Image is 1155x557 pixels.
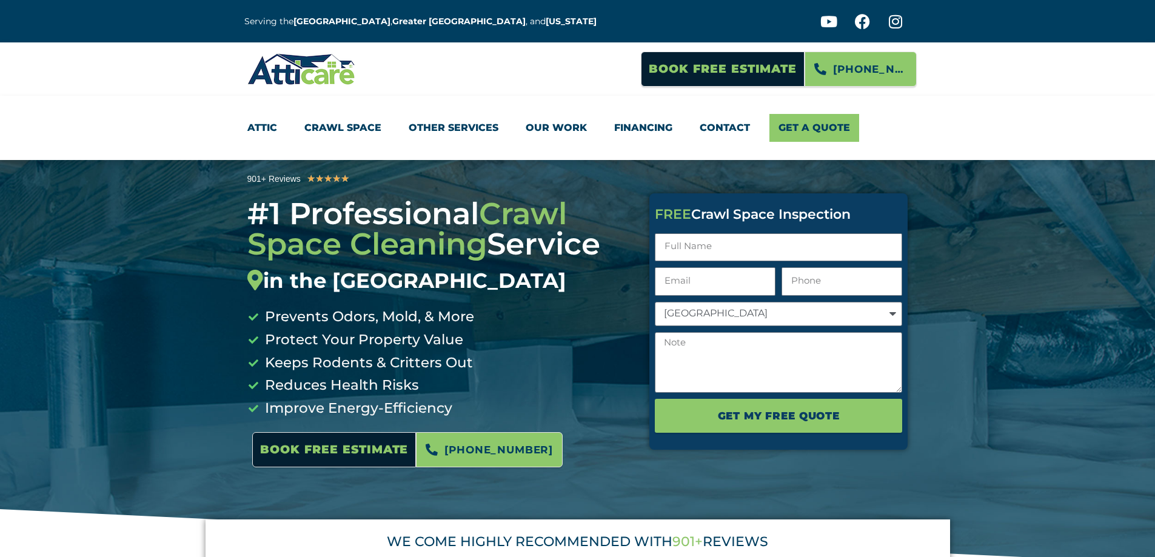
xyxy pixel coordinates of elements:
[262,329,463,352] span: Protect Your Property Value
[247,114,908,142] nav: Menu
[655,267,775,296] input: Email
[718,405,840,426] span: Get My FREE Quote
[655,233,902,262] input: Full Name
[614,114,672,142] a: Financing
[655,206,691,222] span: FREE
[262,352,473,375] span: Keeps Rodents & Critters Out
[247,199,632,293] h3: #1 Professional Service
[700,114,750,142] a: Contact
[805,52,917,87] a: [PHONE_NUMBER]
[655,399,902,433] button: Get My FREE Quote
[221,535,934,549] div: WE COME HIGHLY RECOMMENDED WITH REVIEWS
[655,208,902,221] div: Crawl Space Inspection
[304,114,381,142] a: Crawl Space
[262,305,474,329] span: Prevents Odors, Mold, & More
[341,171,349,187] i: ★
[526,114,587,142] a: Our Work
[332,171,341,187] i: ★
[392,16,526,27] a: Greater [GEOGRAPHIC_DATA]
[641,52,805,87] a: Book Free Estimate
[416,432,563,467] a: [PHONE_NUMBER]
[247,195,567,262] span: Crawl Space Cleaning
[262,397,452,420] span: Improve Energy-Efficiency
[769,114,859,142] a: Get A Quote
[247,268,632,293] div: in the [GEOGRAPHIC_DATA]
[260,438,408,461] span: Book Free Estimate
[247,114,277,142] a: Attic
[324,171,332,187] i: ★
[409,114,498,142] a: Other Services
[649,58,797,81] span: Book Free Estimate
[315,171,324,187] i: ★
[244,15,606,28] p: Serving the , , and
[247,172,301,186] div: 901+ Reviews
[833,59,907,79] span: [PHONE_NUMBER]
[262,374,419,397] span: Reduces Health Risks
[307,171,349,187] div: 5/5
[782,267,902,296] input: Only numbers and phone characters (#, -, *, etc) are accepted.
[546,16,597,27] a: [US_STATE]
[444,439,553,460] span: [PHONE_NUMBER]
[252,432,416,467] a: Book Free Estimate
[672,533,703,550] span: 901+
[293,16,390,27] a: [GEOGRAPHIC_DATA]
[307,171,315,187] i: ★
